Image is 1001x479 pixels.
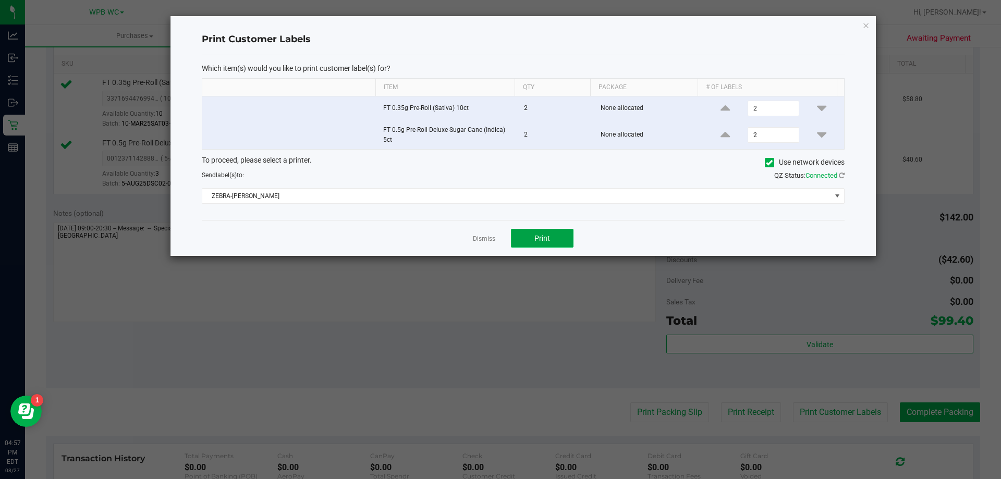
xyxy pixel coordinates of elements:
[375,79,515,96] th: Item
[698,79,837,96] th: # of labels
[202,189,831,203] span: ZEBRA-[PERSON_NAME]
[31,394,43,407] iframe: Resource center unread badge
[202,171,244,179] span: Send to:
[473,235,495,243] a: Dismiss
[594,96,703,121] td: None allocated
[805,171,837,179] span: Connected
[377,121,518,149] td: FT 0.5g Pre-Roll Deluxe Sugar Cane (Indica) 5ct
[774,171,845,179] span: QZ Status:
[515,79,590,96] th: Qty
[202,64,845,73] p: Which item(s) would you like to print customer label(s) for?
[518,121,594,149] td: 2
[202,33,845,46] h4: Print Customer Labels
[10,396,42,427] iframe: Resource center
[590,79,698,96] th: Package
[594,121,703,149] td: None allocated
[216,171,237,179] span: label(s)
[511,229,573,248] button: Print
[765,157,845,168] label: Use network devices
[194,155,852,170] div: To proceed, please select a printer.
[534,234,550,242] span: Print
[377,96,518,121] td: FT 0.35g Pre-Roll (Sativa) 10ct
[518,96,594,121] td: 2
